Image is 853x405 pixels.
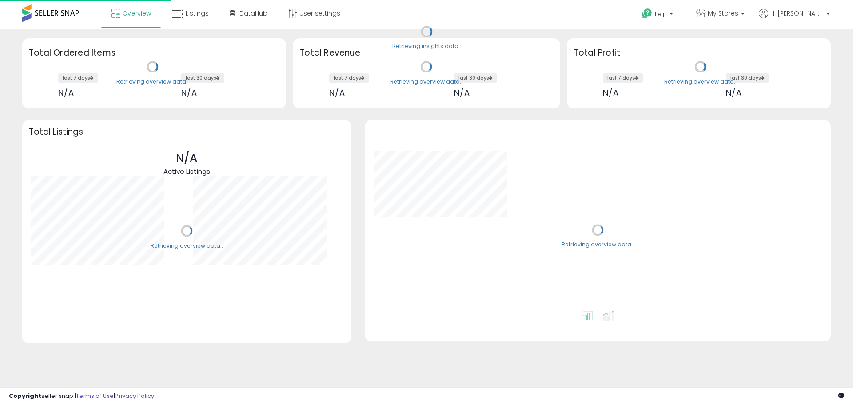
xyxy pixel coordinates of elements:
[239,9,267,18] span: DataHub
[76,392,114,400] a: Terms of Use
[390,78,462,86] div: Retrieving overview data..
[151,242,223,250] div: Retrieving overview data..
[708,9,738,18] span: My Stores
[655,10,667,18] span: Help
[635,1,682,29] a: Help
[186,9,209,18] span: Listings
[9,392,154,401] div: seller snap | |
[759,9,830,29] a: Hi [PERSON_NAME]
[9,392,41,400] strong: Copyright
[115,392,154,400] a: Privacy Policy
[642,8,653,19] i: Get Help
[116,78,189,86] div: Retrieving overview data..
[122,9,151,18] span: Overview
[562,241,634,249] div: Retrieving overview data..
[770,9,824,18] span: Hi [PERSON_NAME]
[664,78,737,86] div: Retrieving overview data..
